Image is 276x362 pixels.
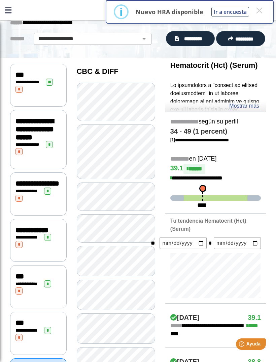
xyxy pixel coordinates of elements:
h4: 34 - 49 (1 percent) [170,128,261,136]
h4: [DATE] [170,314,199,322]
button: Ir a encuesta [211,7,249,17]
button: Close this dialog [253,4,265,17]
h4: 39.1 [248,314,261,322]
input: mm/dd/yyyy [160,237,207,249]
a: Mostrar más [229,102,259,110]
h4: 39.1 [170,164,261,174]
div: i [119,6,123,18]
b: Hematocrit (Hct) (Serum) [170,61,258,69]
iframe: Help widget launcher [216,336,269,355]
a: [1] [170,137,229,142]
p: Nuevo HRA disponible [136,8,203,16]
h5: según su perfil [170,118,261,126]
b: CBC & DIFF [77,67,118,76]
p: Lo ipsumdolors a "consect ad elitsed doeiusmodtem" in ut laboree doloremagn al eni adminim ve qui... [170,81,261,332]
b: Tu tendencia Hematocrit (Hct) (Serum) [170,218,246,232]
h5: en [DATE] [170,155,261,163]
input: mm/dd/yyyy [214,237,261,249]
